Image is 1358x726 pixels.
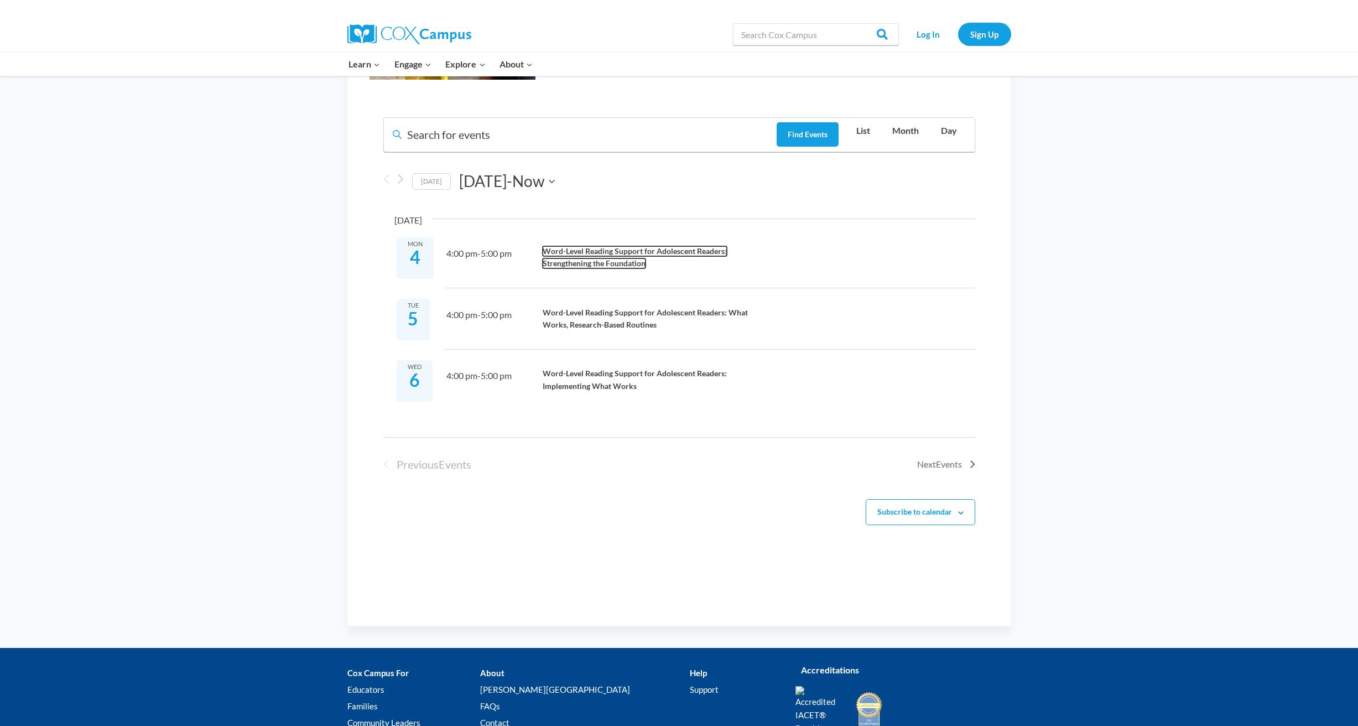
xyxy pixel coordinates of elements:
button: Previous Events [383,174,389,184]
span: 5:00 pm [481,370,512,381]
nav: Secondary Navigation [904,23,1011,45]
button: Child menu of Engage [387,53,439,76]
a: Sign Up [958,23,1011,45]
time: [DATE] [383,213,433,227]
nav: Primary Navigation [342,53,540,76]
a: Click to select today's date [412,173,451,190]
button: Child menu of About [492,53,540,76]
a: Next Events [398,174,404,184]
span: Wed [408,362,422,372]
span: 5:00 pm [481,309,512,320]
a: Families [347,698,480,714]
a: Next Events [917,455,975,473]
span: Month [892,123,919,138]
span: 4 [408,247,423,268]
a: Word-Level Reading Support for Adolescent Readers: Implementing What Works [543,369,727,391]
button: Click to toggle datepicker [459,170,555,193]
a: [PERSON_NAME][GEOGRAPHIC_DATA] [480,681,690,698]
span: 4:00 pm [446,248,477,258]
span: List [856,123,870,138]
span: [DATE] [459,170,507,193]
a: List [845,118,881,143]
time: 2025-08-05 16:00:00 :: 2025-08-05 17:00:00 [446,309,513,320]
span: 5:00 pm [481,248,512,258]
button: Find Events [777,122,839,147]
span: Events [936,459,962,469]
input: Search Cox Campus [733,23,899,45]
a: Month [881,118,930,143]
a: Word-Level Reading Support for Adolescent Readers: What Works, Research-Based Routines [543,308,748,330]
input: Enter Keyword. Search for events by Keyword. [384,122,777,151]
a: Day [930,118,968,143]
span: Mon [408,240,423,249]
a: Word-Level Reading Support for Adolescent Readers: Strengthening the Foundation [543,246,727,269]
span: 6 [408,370,422,391]
span: - [507,170,512,193]
img: Cox Campus [347,24,471,44]
button: Child menu of Explore [439,53,493,76]
span: Tue [408,301,419,310]
button: Child menu of Learn [342,53,388,76]
a: Support [690,681,778,698]
span: Next [917,457,962,471]
span: 4:00 pm [446,370,477,381]
a: Educators [347,681,480,698]
span: Day [941,123,957,138]
a: Log In [904,23,953,45]
span: 5 [408,308,419,329]
a: FAQs [480,698,690,714]
span: Now [512,170,544,193]
strong: Accreditations [801,665,859,675]
span: 4:00 pm [446,309,477,320]
time: 2025-08-06 16:00:00 :: 2025-08-06 17:00:00 [446,370,513,381]
time: 2025-08-04 16:00:00 :: 2025-08-04 17:00:00 [446,248,513,258]
button: Subscribe to calendar [877,507,952,516]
